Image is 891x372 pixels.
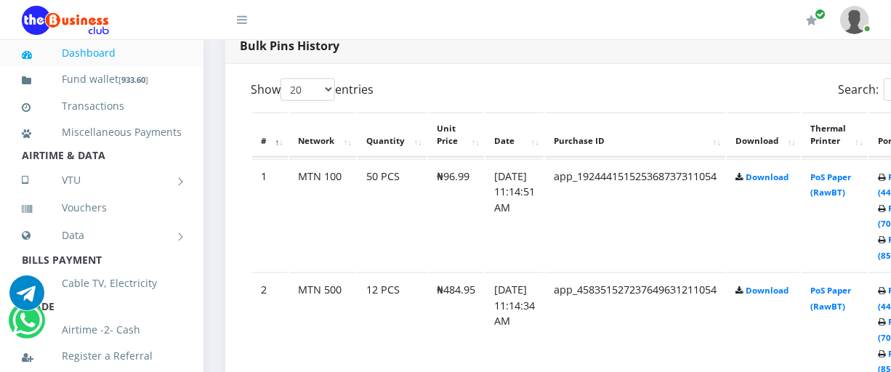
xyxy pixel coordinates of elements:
[251,78,374,101] label: Show entries
[121,74,145,85] b: 933.60
[289,113,356,158] th: Network: activate to sort column ascending
[12,314,42,338] a: Chat for support
[810,171,851,198] a: PoS Paper (RawBT)
[118,74,148,85] small: [ ]
[22,36,182,70] a: Dashboard
[281,78,335,101] select: Showentries
[545,113,725,158] th: Purchase ID: activate to sort column ascending
[485,159,544,272] td: [DATE] 11:14:51 AM
[252,113,288,158] th: #: activate to sort column descending
[9,286,44,310] a: Chat for support
[22,62,182,97] a: Fund wallet[933.60]
[289,159,356,272] td: MTN 100
[358,159,427,272] td: 50 PCS
[806,15,817,26] i: Renew/Upgrade Subscription
[22,191,182,225] a: Vouchers
[545,159,725,272] td: app_192444151525368737311054
[22,89,182,123] a: Transactions
[840,6,869,34] img: User
[428,113,484,158] th: Unit Price: activate to sort column ascending
[22,217,182,254] a: Data
[746,171,789,182] a: Download
[22,313,182,347] a: Airtime -2- Cash
[802,113,868,158] th: Thermal Printer: activate to sort column ascending
[727,113,800,158] th: Download: activate to sort column ascending
[22,6,109,35] img: Logo
[746,285,789,296] a: Download
[485,113,544,158] th: Date: activate to sort column ascending
[252,159,288,272] td: 1
[810,285,851,312] a: PoS Paper (RawBT)
[428,159,484,272] td: ₦96.99
[22,162,182,198] a: VTU
[22,267,182,300] a: Cable TV, Electricity
[22,116,182,149] a: Miscellaneous Payments
[240,38,339,54] strong: Bulk Pins History
[358,113,427,158] th: Quantity: activate to sort column ascending
[815,9,826,20] span: Renew/Upgrade Subscription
